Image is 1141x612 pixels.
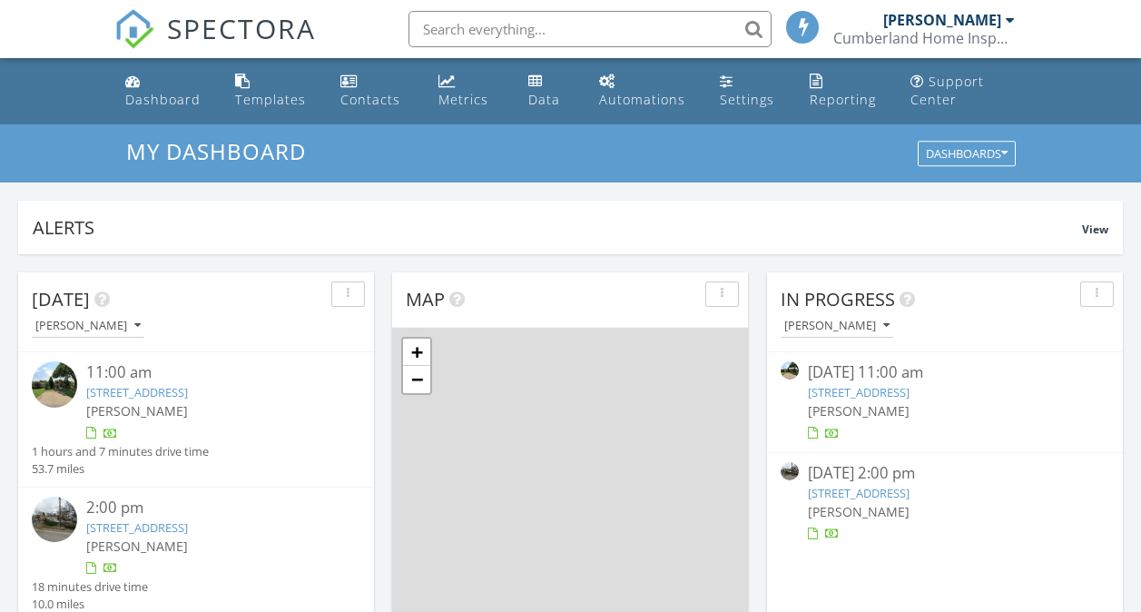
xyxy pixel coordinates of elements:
a: Settings [713,65,788,117]
div: 53.7 miles [32,460,209,478]
a: Contacts [333,65,417,117]
a: [STREET_ADDRESS] [808,485,910,501]
button: [PERSON_NAME] [32,314,144,339]
img: streetview [781,462,799,480]
div: [DATE] 2:00 pm [808,462,1082,485]
span: Map [406,287,445,311]
div: Contacts [340,91,400,108]
button: Dashboards [918,142,1016,167]
span: [PERSON_NAME] [86,538,188,555]
img: The Best Home Inspection Software - Spectora [114,9,154,49]
a: [DATE] 2:00 pm [STREET_ADDRESS] [PERSON_NAME] [781,462,1109,543]
span: [DATE] [32,287,90,311]
a: [DATE] 11:00 am [STREET_ADDRESS] [PERSON_NAME] [781,361,1109,442]
div: [PERSON_NAME] [35,320,141,332]
a: [STREET_ADDRESS] [86,519,188,536]
div: Reporting [810,91,876,108]
div: Alerts [33,215,1082,240]
button: [PERSON_NAME] [781,314,893,339]
a: SPECTORA [114,25,316,63]
img: streetview [32,361,77,407]
img: streetview [781,361,799,380]
input: Search everything... [408,11,772,47]
div: Metrics [438,91,488,108]
span: In Progress [781,287,895,311]
span: [PERSON_NAME] [86,402,188,420]
span: View [1082,222,1108,237]
div: 2:00 pm [86,497,333,519]
span: [PERSON_NAME] [808,402,910,420]
a: Automations (Basic) [592,65,697,117]
a: Templates [228,65,320,117]
div: [DATE] 11:00 am [808,361,1082,384]
a: [STREET_ADDRESS] [808,384,910,400]
div: 18 minutes drive time [32,578,148,596]
a: [STREET_ADDRESS] [86,384,188,400]
span: SPECTORA [167,9,316,47]
a: 11:00 am [STREET_ADDRESS] [PERSON_NAME] 1 hours and 7 minutes drive time 53.7 miles [32,361,360,478]
img: streetview [32,497,77,542]
a: Zoom out [403,366,430,393]
div: Cumberland Home Inspection LLC [833,29,1015,47]
div: Dashboards [926,148,1008,161]
div: Data [528,91,560,108]
span: [PERSON_NAME] [808,503,910,520]
span: My Dashboard [126,136,306,166]
div: [PERSON_NAME] [784,320,890,332]
div: 11:00 am [86,361,333,384]
div: Settings [720,91,774,108]
div: Templates [235,91,306,108]
div: [PERSON_NAME] [883,11,1001,29]
div: 1 hours and 7 minutes drive time [32,443,209,460]
a: Metrics [431,65,506,117]
a: Zoom in [403,339,430,366]
div: Dashboard [125,91,201,108]
a: Support Center [903,65,1024,117]
a: Reporting [802,65,889,117]
div: Automations [599,91,685,108]
div: Support Center [910,73,984,108]
a: Data [521,65,577,117]
a: Dashboard [118,65,213,117]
